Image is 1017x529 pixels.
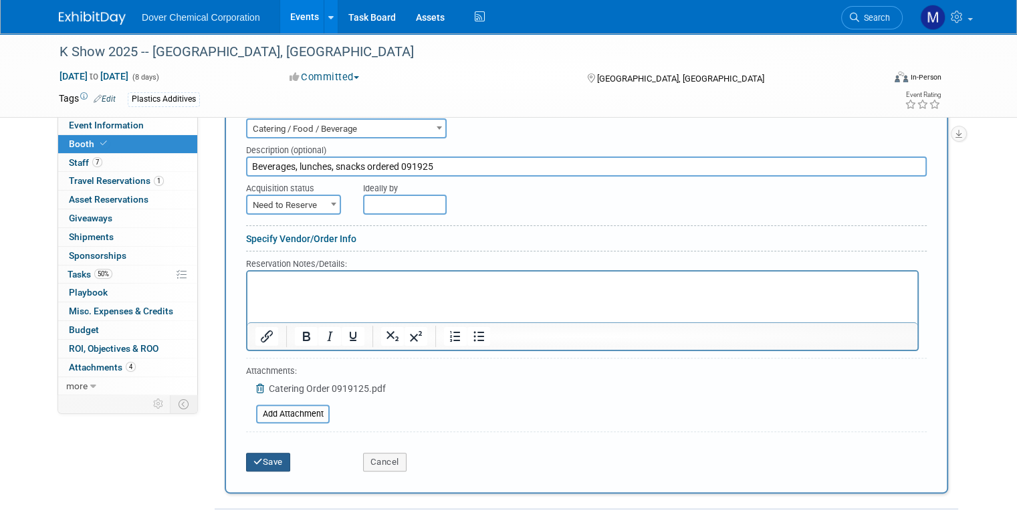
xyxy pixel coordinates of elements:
[58,228,197,246] a: Shipments
[342,327,364,346] button: Underline
[269,383,386,394] span: Catering Order 0919125.pdf
[88,71,100,82] span: to
[895,72,908,82] img: Format-Inperson.png
[910,72,941,82] div: In-Person
[247,272,917,322] iframe: Rich Text Area
[597,74,764,84] span: [GEOGRAPHIC_DATA], [GEOGRAPHIC_DATA]
[58,284,197,302] a: Playbook
[69,194,148,205] span: Asset Reservations
[58,321,197,339] a: Budget
[142,12,260,23] span: Dover Chemical Corporation
[58,172,197,190] a: Travel Reservations1
[841,6,903,29] a: Search
[69,343,158,354] span: ROI, Objectives & ROO
[811,70,941,90] div: Event Format
[69,231,114,242] span: Shipments
[58,302,197,320] a: Misc. Expenses & Credits
[467,327,490,346] button: Bullet list
[128,92,200,106] div: Plastics Additives
[59,11,126,25] img: ExhibitDay
[126,362,136,372] span: 4
[69,138,110,149] span: Booth
[69,306,173,316] span: Misc. Expenses & Credits
[69,157,102,168] span: Staff
[55,40,867,64] div: K Show 2025 -- [GEOGRAPHIC_DATA], [GEOGRAPHIC_DATA]
[58,266,197,284] a: Tasks50%
[246,365,386,381] div: Attachments:
[94,269,112,279] span: 50%
[131,73,159,82] span: (8 days)
[154,176,164,186] span: 1
[59,70,129,82] span: [DATE] [DATE]
[58,154,197,172] a: Staff7
[363,177,869,195] div: Ideally by
[246,118,447,138] span: Catering / Food / Beverage
[58,247,197,265] a: Sponsorships
[69,287,108,298] span: Playbook
[69,175,164,186] span: Travel Reservations
[100,140,107,147] i: Booth reservation complete
[58,358,197,377] a: Attachments4
[246,453,290,471] button: Save
[318,327,341,346] button: Italic
[246,138,927,156] div: Description (optional)
[58,209,197,227] a: Giveaways
[69,213,112,223] span: Giveaways
[69,362,136,373] span: Attachments
[247,196,340,215] span: Need to Reserve
[444,327,467,346] button: Numbered list
[66,381,88,391] span: more
[246,257,919,270] div: Reservation Notes/Details:
[69,324,99,335] span: Budget
[859,13,890,23] span: Search
[58,340,197,358] a: ROI, Objectives & ROO
[69,250,126,261] span: Sponsorships
[285,70,364,84] button: Committed
[295,327,318,346] button: Bold
[58,191,197,209] a: Asset Reservations
[920,5,945,30] img: Megan Hopkins
[905,92,941,98] div: Event Rating
[171,395,198,413] td: Toggle Event Tabs
[246,195,341,215] span: Need to Reserve
[246,177,343,195] div: Acquisition status
[381,327,404,346] button: Subscript
[59,92,116,107] td: Tags
[58,116,197,134] a: Event Information
[94,94,116,104] a: Edit
[147,395,171,413] td: Personalize Event Tab Strip
[69,120,144,130] span: Event Information
[68,269,112,280] span: Tasks
[255,327,278,346] button: Insert/edit link
[92,157,102,167] span: 7
[363,453,407,471] button: Cancel
[247,120,445,138] span: Catering / Food / Beverage
[58,135,197,153] a: Booth
[58,377,197,395] a: more
[405,327,427,346] button: Superscript
[246,233,356,244] a: Specify Vendor/Order Info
